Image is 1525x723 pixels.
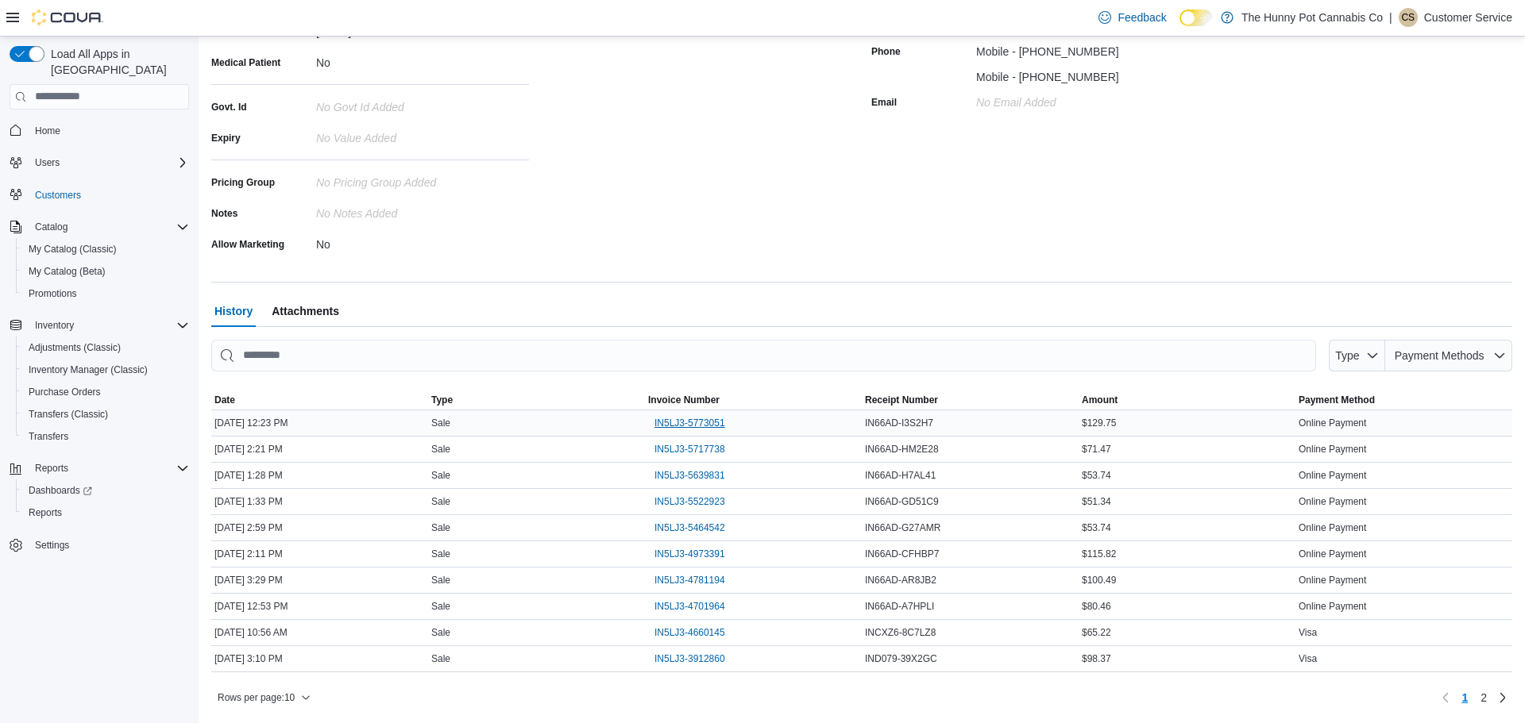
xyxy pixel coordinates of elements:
span: History [214,295,253,327]
label: Notes [211,207,237,220]
input: This is a search bar. As you type, the results lower in the page will automatically filter. [211,340,1316,371]
span: IN5LJ3-4660145 [654,626,725,639]
button: IN5LJ3-5717738 [648,440,732,459]
span: Adjustments (Classic) [29,341,121,354]
span: IN5LJ3-4781194 [654,574,725,586]
span: Online Payment [1299,574,1366,586]
span: IN5LJ3-4701964 [654,600,725,613]
span: Amount [1082,394,1118,406]
span: IN5LJ3-4973391 [654,548,725,560]
div: $53.74 [1079,518,1295,537]
button: IN5LJ3-4701964 [648,597,732,616]
span: IN66AD-H7AL41 [865,469,936,482]
span: Settings [35,539,69,552]
a: Dashboards [22,481,98,500]
div: No Notes added [316,201,529,220]
span: [DATE] 1:28 PM [214,469,283,482]
a: Purchase Orders [22,383,107,402]
span: My Catalog (Beta) [29,265,106,278]
button: Transfers (Classic) [16,403,195,425]
span: IN5LJ3-5717738 [654,443,725,456]
span: Users [35,156,60,169]
div: $129.75 [1079,413,1295,433]
button: Page 1 of 2 [1455,685,1474,710]
input: Dark Mode [1179,10,1213,26]
span: CS [1401,8,1415,27]
button: IN5LJ3-4973391 [648,544,732,563]
button: Payment Method [1295,390,1512,410]
span: [DATE] 1:33 PM [214,495,283,508]
span: My Catalog (Classic) [22,240,189,259]
span: Attachments [272,295,339,327]
span: Dashboards [22,481,189,500]
div: Mobile - [PHONE_NUMBER] [976,64,1119,83]
button: Purchase Orders [16,381,195,403]
label: Phone [871,45,901,58]
span: [DATE] 3:29 PM [214,574,283,586]
span: Sale [431,521,450,534]
div: No Pricing Group Added [316,170,529,189]
button: Reports [16,502,195,524]
div: No [316,50,529,69]
div: No Email added [976,90,1056,109]
span: Visa [1299,652,1317,665]
div: Mobile - [PHONE_NUMBER] [976,39,1119,58]
span: Load All Apps in [GEOGRAPHIC_DATA] [44,46,189,78]
button: Invoice Number [645,390,862,410]
span: Transfers [29,430,68,443]
a: Promotions [22,284,83,303]
span: Sale [431,443,450,456]
button: Receipt Number [862,390,1079,410]
span: [DATE] 2:21 PM [214,443,283,456]
button: IN5LJ3-3912860 [648,649,732,668]
button: Users [29,153,66,172]
a: Feedback [1092,2,1172,33]
a: Settings [29,536,75,555]
span: IN66AD-G27AMR [865,521,940,534]
a: Next page [1493,688,1512,707]
button: IN5LJ3-4781194 [648,571,732,590]
button: Inventory Manager (Classic) [16,359,195,381]
span: Adjustments (Classic) [22,338,189,357]
span: Inventory [35,319,74,332]
span: Sale [431,600,450,613]
div: $98.37 [1079,649,1295,668]
span: Users [29,153,189,172]
a: Dashboards [16,479,195,502]
button: Amount [1079,390,1295,410]
span: Inventory [29,316,189,335]
span: [DATE] 12:23 PM [214,417,288,429]
span: Home [29,121,189,140]
label: Pricing Group [211,176,275,189]
span: Transfers (Classic) [22,405,189,424]
a: Home [29,121,67,140]
span: Type [1335,349,1359,362]
nav: Pagination for table: [1436,685,1512,710]
button: Rows per page:10 [211,688,317,707]
span: Reports [22,503,189,522]
a: My Catalog (Classic) [22,240,123,259]
span: IN5LJ3-5522923 [654,495,725,508]
button: Reports [3,457,195,479]
span: Promotions [22,284,189,303]
label: Allow Marketing [211,238,284,251]
span: Rows per page : 10 [218,691,295,704]
span: Sale [431,469,450,482]
span: IN66AD-CFHBP7 [865,548,939,560]
span: Catalog [29,217,189,237]
span: [DATE] 3:10 PM [214,652,283,665]
button: Home [3,119,195,142]
a: Transfers [22,427,75,446]
div: No value added [316,125,529,144]
span: Online Payment [1299,469,1366,482]
button: Catalog [3,216,195,238]
span: IN66AD-AR8JB2 [865,574,936,586]
div: $115.82 [1079,544,1295,563]
span: Settings [29,535,189,555]
span: Sale [431,417,450,429]
span: Inventory Manager (Classic) [29,363,148,376]
span: Online Payment [1299,548,1366,560]
span: Customers [29,185,189,205]
img: Cova [32,10,103,25]
span: IN5LJ3-5773051 [654,417,725,429]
